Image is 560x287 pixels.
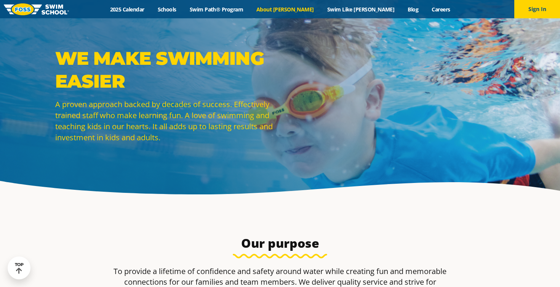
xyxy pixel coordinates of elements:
a: 2025 Calendar [103,6,151,13]
div: TOP [15,262,24,274]
a: Swim Path® Program [183,6,250,13]
a: Blog [401,6,425,13]
p: A proven approach backed by decades of success. Effectively trained staff who make learning fun. ... [55,99,276,143]
h3: Our purpose [100,236,460,251]
a: Swim Like [PERSON_NAME] [320,6,401,13]
a: Careers [425,6,457,13]
img: FOSS Swim School Logo [4,3,69,15]
a: Schools [151,6,183,13]
a: About [PERSON_NAME] [250,6,321,13]
p: WE MAKE SWIMMING EASIER [55,47,276,93]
